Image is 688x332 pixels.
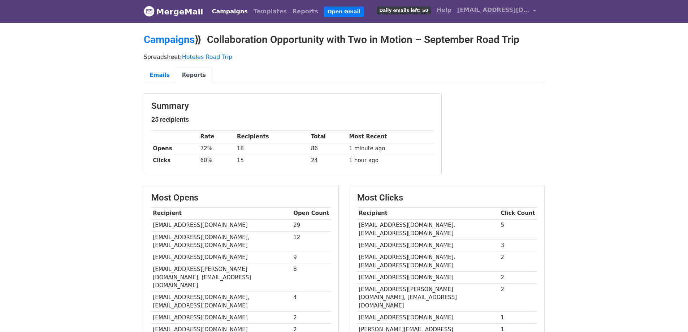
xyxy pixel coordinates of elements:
td: [EMAIL_ADDRESS][DOMAIN_NAME], [EMAIL_ADDRESS][DOMAIN_NAME] [357,251,499,272]
h3: Summary [151,101,434,111]
td: 72% [199,143,235,155]
td: 1 hour ago [347,155,434,167]
th: Opens [151,143,199,155]
td: 2 [499,271,537,283]
a: Reports [176,68,212,83]
a: Emails [144,68,176,83]
h5: 25 recipients [151,116,434,124]
td: [EMAIL_ADDRESS][PERSON_NAME][DOMAIN_NAME], [EMAIL_ADDRESS][DOMAIN_NAME] [357,284,499,312]
h3: Most Opens [151,193,331,203]
td: [EMAIL_ADDRESS][DOMAIN_NAME], [EMAIL_ADDRESS][DOMAIN_NAME] [151,292,292,312]
td: 9 [292,251,331,263]
td: 1 [499,312,537,324]
td: 2 [499,284,537,312]
th: Most Recent [347,131,434,143]
td: 60% [199,155,235,167]
td: [EMAIL_ADDRESS][DOMAIN_NAME] [151,312,292,324]
a: Hoteles Road Trip [182,53,232,60]
th: Clicks [151,155,199,167]
td: [EMAIL_ADDRESS][DOMAIN_NAME] [357,271,499,283]
a: Campaigns [209,4,251,19]
th: Open Count [292,207,331,219]
span: [EMAIL_ADDRESS][DOMAIN_NAME] [457,6,529,14]
a: Daily emails left: 50 [374,3,433,17]
a: Help [434,3,454,17]
a: [EMAIL_ADDRESS][DOMAIN_NAME] [454,3,539,20]
th: Click Count [499,207,537,219]
p: Spreadsheet: [144,53,545,61]
td: [EMAIL_ADDRESS][DOMAIN_NAME] [151,251,292,263]
td: [EMAIL_ADDRESS][DOMAIN_NAME] [151,219,292,231]
th: Recipient [357,207,499,219]
td: 2 [499,251,537,272]
td: [EMAIL_ADDRESS][DOMAIN_NAME] [357,240,499,251]
td: 5 [499,219,537,240]
td: 29 [292,219,331,231]
td: 12 [292,231,331,251]
th: Rate [199,131,235,143]
td: [EMAIL_ADDRESS][PERSON_NAME][DOMAIN_NAME], [EMAIL_ADDRESS][DOMAIN_NAME] [151,263,292,292]
td: 8 [292,263,331,292]
span: Daily emails left: 50 [377,7,430,14]
td: 3 [499,240,537,251]
a: Open Gmail [324,7,364,17]
td: 1 minute ago [347,143,434,155]
td: 86 [309,143,347,155]
h2: ⟫ Collaboration Opportunity with Two in Motion – September Road Trip [144,34,545,46]
td: [EMAIL_ADDRESS][DOMAIN_NAME] [357,312,499,324]
th: Total [309,131,347,143]
a: Templates [251,4,290,19]
th: Recipients [235,131,309,143]
a: MergeMail [144,4,203,19]
td: 2 [292,312,331,324]
img: MergeMail logo [144,6,155,17]
a: Campaigns [144,34,195,46]
td: 18 [235,143,309,155]
td: 24 [309,155,347,167]
td: [EMAIL_ADDRESS][DOMAIN_NAME], [EMAIL_ADDRESS][DOMAIN_NAME] [357,219,499,240]
th: Recipient [151,207,292,219]
td: [EMAIL_ADDRESS][DOMAIN_NAME], [EMAIL_ADDRESS][DOMAIN_NAME] [151,231,292,251]
td: 15 [235,155,309,167]
h3: Most Clicks [357,193,537,203]
td: 4 [292,292,331,312]
a: Reports [290,4,321,19]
